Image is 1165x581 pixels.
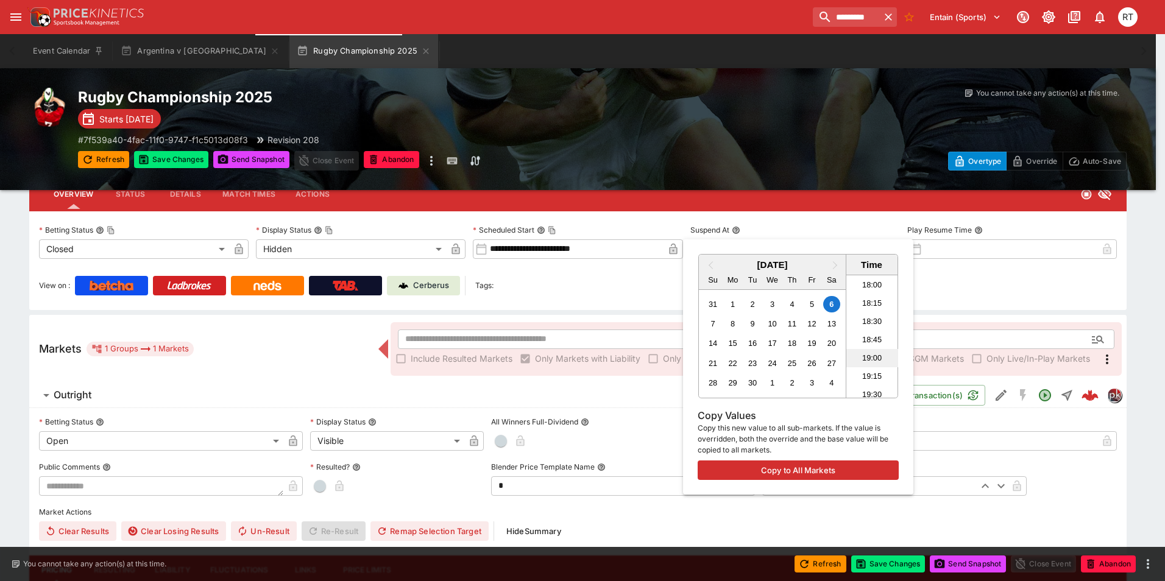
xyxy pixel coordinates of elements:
[784,272,800,288] div: Thursday
[849,259,894,270] div: Time
[846,349,898,367] li: 19:00
[764,355,781,371] div: Choose Wednesday, September 24th, 2025
[699,259,845,270] h2: [DATE]
[846,276,898,294] li: 18:00
[804,355,820,371] div: Choose Friday, September 26th, 2025
[724,335,741,351] div: Choose Monday, September 15th, 2025
[784,315,800,332] div: Choose Thursday, September 11th, 2025
[724,375,741,391] div: Choose Monday, September 29th, 2025
[705,315,721,332] div: Choose Sunday, September 7th, 2025
[764,335,781,351] div: Choose Wednesday, September 17th, 2025
[698,408,899,423] h6: Copy Values
[703,294,841,393] div: Month September, 2025
[744,315,760,332] div: Choose Tuesday, September 9th, 2025
[744,296,760,312] div: Choose Tuesday, September 2nd, 2025
[846,331,898,349] li: 18:45
[744,335,760,351] div: Choose Tuesday, September 16th, 2025
[764,296,781,312] div: Choose Wednesday, September 3rd, 2025
[724,315,741,332] div: Choose Monday, September 8th, 2025
[823,375,840,391] div: Choose Saturday, October 4th, 2025
[823,315,840,332] div: Choose Saturday, September 13th, 2025
[705,375,721,391] div: Choose Sunday, September 28th, 2025
[846,367,898,386] li: 19:15
[744,375,760,391] div: Choose Tuesday, September 30th, 2025
[744,272,760,288] div: Tuesday
[744,355,760,371] div: Choose Tuesday, September 23rd, 2025
[846,312,898,331] li: 18:30
[823,355,840,371] div: Choose Saturday, September 27th, 2025
[705,335,721,351] div: Choose Sunday, September 14th, 2025
[804,335,820,351] div: Choose Friday, September 19th, 2025
[846,275,898,398] ul: Time
[823,335,840,351] div: Choose Saturday, September 20th, 2025
[724,272,741,288] div: Monday
[784,296,800,312] div: Choose Thursday, September 4th, 2025
[764,272,781,288] div: Wednesday
[705,296,721,312] div: Choose Sunday, August 31st, 2025
[804,272,820,288] div: Friday
[804,375,820,391] div: Choose Friday, October 3rd, 2025
[846,294,898,312] li: 18:15
[804,315,820,332] div: Choose Friday, September 12th, 2025
[764,375,781,391] div: Choose Wednesday, October 1st, 2025
[846,386,898,404] li: 19:30
[784,375,800,391] div: Choose Thursday, October 2nd, 2025
[705,272,721,288] div: Sunday
[724,355,741,371] div: Choose Monday, September 22nd, 2025
[698,460,899,480] button: Copy to All Markets
[823,296,840,312] div: Choose Saturday, September 6th, 2025
[700,256,720,275] button: Previous Month
[705,355,721,371] div: Choose Sunday, September 21st, 2025
[784,335,800,351] div: Choose Thursday, September 18th, 2025
[826,256,846,275] button: Next Month
[804,296,820,312] div: Choose Friday, September 5th, 2025
[724,296,741,312] div: Choose Monday, September 1st, 2025
[698,254,898,398] div: Choose Date and Time
[823,272,840,288] div: Saturday
[784,355,800,371] div: Choose Thursday, September 25th, 2025
[764,315,781,332] div: Choose Wednesday, September 10th, 2025
[698,423,899,456] span: Copy this new value to all sub-markets. If the value is overridden, both the override and the bas...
